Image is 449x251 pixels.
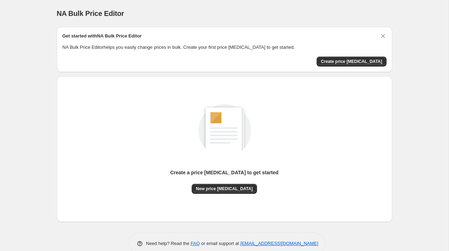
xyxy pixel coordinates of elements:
[317,57,387,66] button: Create price change job
[57,10,124,17] span: NA Bulk Price Editor
[191,241,200,246] a: FAQ
[192,184,257,194] button: New price [MEDICAL_DATA]
[62,33,142,40] h2: Get started with NA Bulk Price Editor
[170,169,279,176] p: Create a price [MEDICAL_DATA] to get started
[240,241,318,246] a: [EMAIL_ADDRESS][DOMAIN_NAME]
[146,241,191,246] span: Need help? Read the
[62,44,387,51] p: NA Bulk Price Editor helps you easily change prices in bulk. Create your first price [MEDICAL_DAT...
[321,59,382,64] span: Create price [MEDICAL_DATA]
[200,241,240,246] span: or email support at
[379,33,387,40] button: Dismiss card
[196,186,253,192] span: New price [MEDICAL_DATA]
